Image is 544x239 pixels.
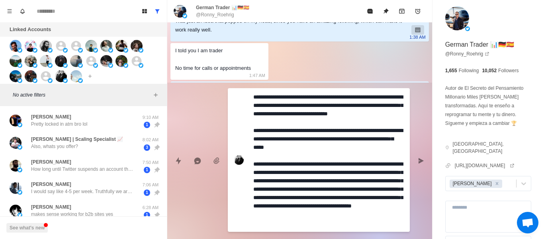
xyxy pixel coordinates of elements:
[18,168,22,172] img: picture
[33,78,37,83] img: picture
[100,40,112,52] img: picture
[10,137,22,149] img: picture
[144,144,150,151] span: 3
[141,182,160,188] p: 7:06 AM
[63,63,68,68] img: picture
[55,70,67,82] img: picture
[151,90,160,100] button: Add filters
[144,190,150,196] span: 1
[10,40,22,52] img: picture
[450,180,493,188] div: [PERSON_NAME]
[174,5,186,18] img: picture
[249,71,265,80] p: 1:47 AM
[70,70,82,82] img: picture
[31,136,123,143] p: [PERSON_NAME] | Scaling Specialist 📈
[141,204,160,211] p: 6:28 AM
[33,63,37,68] img: picture
[63,48,68,53] img: picture
[31,113,71,120] p: [PERSON_NAME]
[10,26,51,34] p: Linked Accounts
[493,180,501,188] div: Remove Andrew
[40,40,52,52] img: picture
[175,17,411,34] div: Was just an idea that popped on my head, since you have an amazing following, which can make it w...
[55,55,67,67] img: picture
[18,122,22,127] img: picture
[498,67,519,74] p: Followers
[10,205,22,217] img: picture
[3,5,16,18] button: Menu
[18,78,22,83] img: picture
[141,159,160,166] p: 7:50 AM
[48,78,53,83] img: picture
[18,48,22,53] img: picture
[10,70,22,82] img: picture
[362,3,378,19] button: Mark as read
[190,153,205,169] button: Reply with AI
[144,212,150,218] span: 1
[108,48,113,53] img: picture
[445,50,490,57] a: @Ronny_Roehrig
[100,55,112,67] img: picture
[141,136,160,143] p: 8:02 AM
[413,153,429,169] button: Send message
[25,70,37,82] img: picture
[31,158,71,166] p: [PERSON_NAME]
[170,153,186,169] button: Quick replies
[25,40,37,52] img: picture
[40,55,52,67] img: picture
[131,40,143,52] img: picture
[10,182,22,194] img: picture
[31,143,78,150] p: Also, whats you offer?
[123,63,128,68] img: picture
[31,188,135,195] p: I would say like 4-5 per week. Truthfully we are buried in inbound. But I’m always happy to explo...
[70,55,82,67] img: picture
[144,167,150,173] span: 1
[144,122,150,128] span: 1
[465,26,470,31] img: picture
[10,160,22,172] img: picture
[445,67,457,74] p: 1,655
[25,55,37,67] img: picture
[85,71,95,81] button: Add account
[85,40,97,52] img: picture
[182,14,187,18] img: picture
[459,67,479,74] p: Following
[115,55,127,67] img: picture
[115,40,127,52] img: picture
[48,48,53,53] img: picture
[31,211,113,218] p: makes sense working for b2b sites yes
[517,212,538,233] a: Open chat
[108,63,113,68] img: picture
[48,63,53,68] img: picture
[78,63,83,68] img: picture
[10,55,22,67] img: picture
[31,203,71,211] p: [PERSON_NAME]
[78,48,83,53] img: picture
[445,6,469,30] img: picture
[139,63,143,68] img: picture
[18,63,22,68] img: picture
[410,3,426,19] button: Add reminder
[10,115,22,126] img: picture
[139,48,143,53] img: picture
[16,5,29,18] button: Notifications
[6,223,48,233] button: See what's new
[455,162,515,169] a: [URL][DOMAIN_NAME]
[196,4,249,11] p: German Trader 📊🇩🇪🇪🇸
[209,153,225,169] button: Add media
[33,48,37,53] img: picture
[13,91,151,99] p: No active filters
[452,140,531,155] p: [GEOGRAPHIC_DATA], [GEOGRAPHIC_DATA]
[93,63,98,68] img: picture
[31,120,87,128] p: Pretty locked in atm bro lol
[151,5,164,18] button: Show all conversations
[63,78,68,83] img: picture
[18,213,22,217] img: picture
[445,40,514,49] p: German Trader 📊🇩🇪🇪🇸
[31,181,71,188] p: [PERSON_NAME]
[409,33,425,41] p: 1:38 AM
[175,46,251,73] div: I told you I am trader No time for calls or appointments
[123,48,128,53] img: picture
[196,11,234,18] p: @Ronny_Roehrig
[394,3,410,19] button: Archive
